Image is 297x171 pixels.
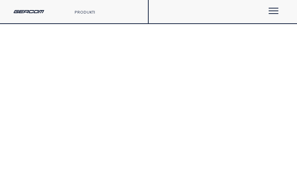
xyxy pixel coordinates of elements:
span: T [76,69,85,84]
div: menu [244,6,285,18]
span: T [46,69,55,84]
a: PRODUKTI [75,10,95,14]
span: O [22,69,35,84]
span: N [35,69,46,84]
span: K [12,69,22,84]
span: I [85,69,88,84]
span: K [66,69,76,84]
span: A [55,69,66,84]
